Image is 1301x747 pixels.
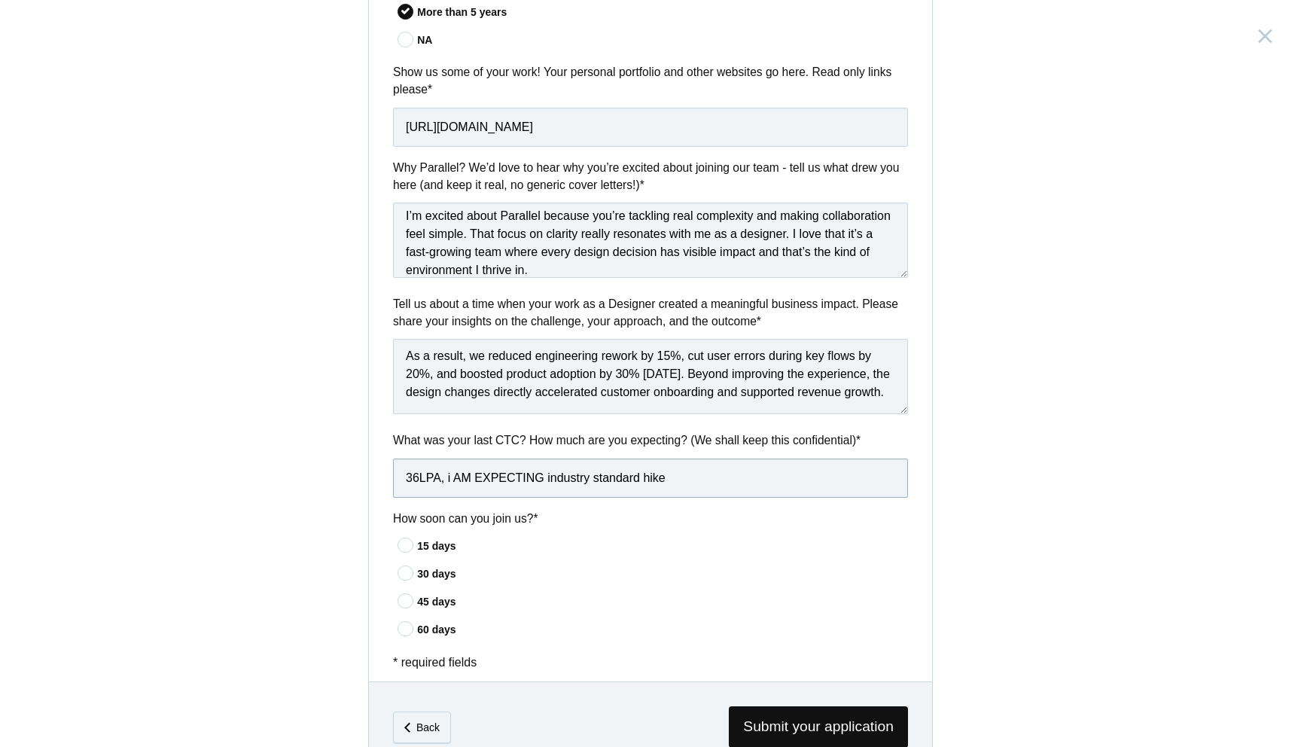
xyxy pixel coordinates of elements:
div: NA [417,32,908,48]
label: How soon can you join us? [393,510,908,527]
div: 15 days [417,538,908,554]
div: 60 days [417,622,908,638]
em: Back [416,721,440,733]
label: Tell us about a time when your work as a Designer created a meaningful business impact. Please sh... [393,295,908,331]
div: More than 5 years [417,5,908,20]
div: 45 days [417,594,908,610]
label: What was your last CTC? How much are you expecting? (We shall keep this confidential) [393,431,908,449]
label: Show us some of your work! Your personal portfolio and other websites go here. Read only links pl... [393,63,908,99]
div: 30 days [417,566,908,582]
label: Why Parallel? We’d love to hear why you’re excited about joining our team - tell us what drew you... [393,159,908,194]
span: * required fields [393,656,477,669]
